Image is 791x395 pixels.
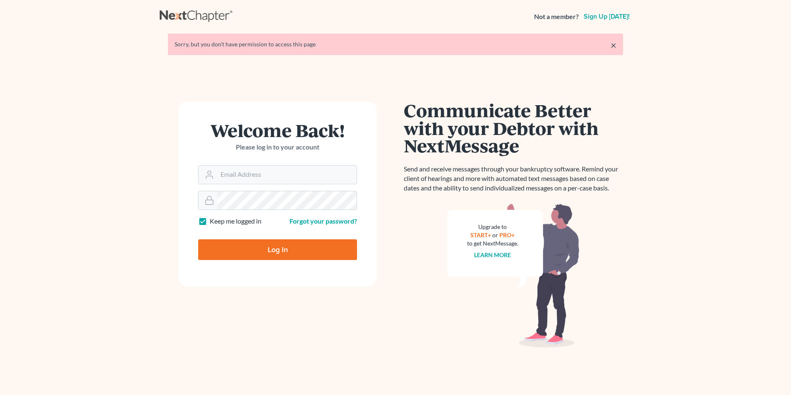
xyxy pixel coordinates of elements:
a: Learn more [475,251,511,258]
h1: Welcome Back! [198,121,357,139]
img: nextmessage_bg-59042aed3d76b12b5cd301f8e5b87938c9018125f34e5fa2b7a6b67550977c72.svg [447,203,580,348]
div: Sorry, but you don't have permission to access this page [175,40,616,48]
p: Send and receive messages through your bankruptcy software. Remind your client of hearings and mo... [404,164,623,193]
a: × [611,40,616,50]
a: PRO+ [500,231,515,238]
a: START+ [471,231,491,238]
span: or [493,231,499,238]
input: Email Address [217,166,357,184]
div: Upgrade to [467,223,518,231]
a: Sign up [DATE]! [582,13,631,20]
strong: Not a member? [534,12,579,22]
label: Keep me logged in [210,217,261,226]
a: Forgot your password? [290,217,357,225]
p: Please log in to your account [198,142,357,152]
h1: Communicate Better with your Debtor with NextMessage [404,101,623,154]
div: to get NextMessage. [467,239,518,248]
input: Log In [198,239,357,260]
